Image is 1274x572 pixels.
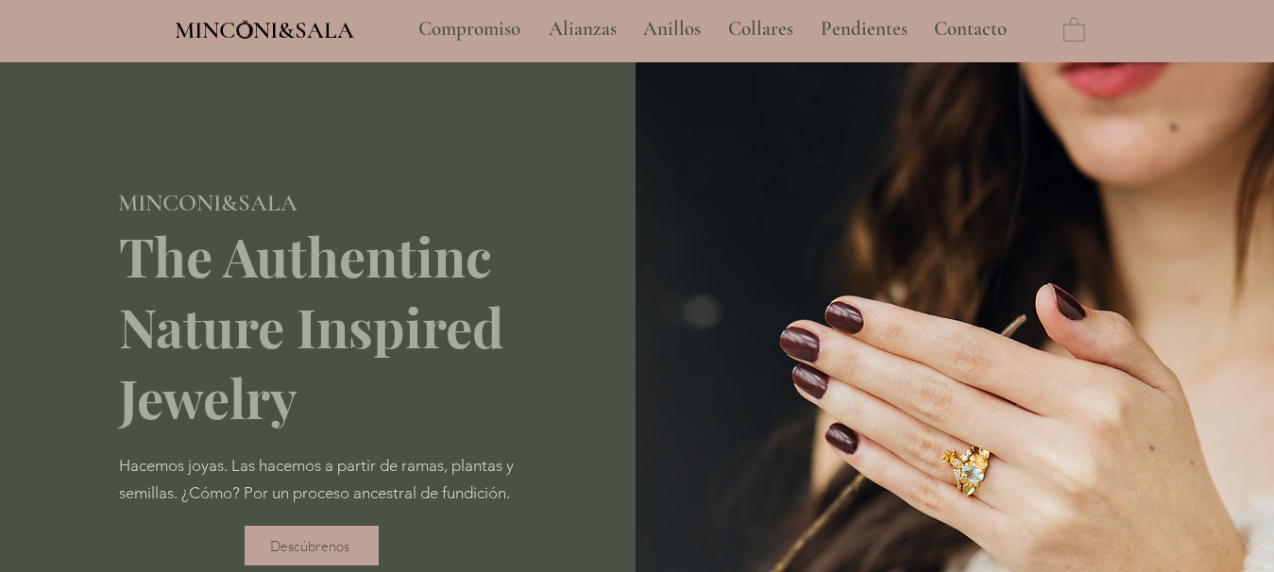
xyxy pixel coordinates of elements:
[404,6,535,53] a: Compromiso
[811,6,917,53] p: Pendientes
[118,189,297,217] span: MINCONI&SALA
[539,6,626,53] p: Alianzas
[719,6,803,53] p: Collares
[270,537,349,555] span: Descúbrenos
[367,6,1059,53] nav: Sitio
[925,6,1016,53] p: Contacto
[629,6,714,53] a: Anillos
[119,456,514,502] span: Hacemos joyas. Las hacemos a partir de ramas, plantas y semillas. ¿Cómo? Por un proceso ancestral...
[807,6,920,53] a: Pendientes
[245,526,379,565] a: Descúbrenos
[175,12,354,43] a: MINCONI&SALA
[237,20,253,39] img: Minconi Sala
[409,6,530,53] p: Compromiso
[175,16,354,44] span: MINCONI&SALA
[535,6,629,53] a: Alianzas
[118,185,297,216] a: MINCONI&SALA
[920,6,1022,53] a: Contacto
[714,6,807,53] a: Collares
[119,220,503,432] span: The Authentinc Nature Inspired Jewelry
[634,6,710,53] p: Anillos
